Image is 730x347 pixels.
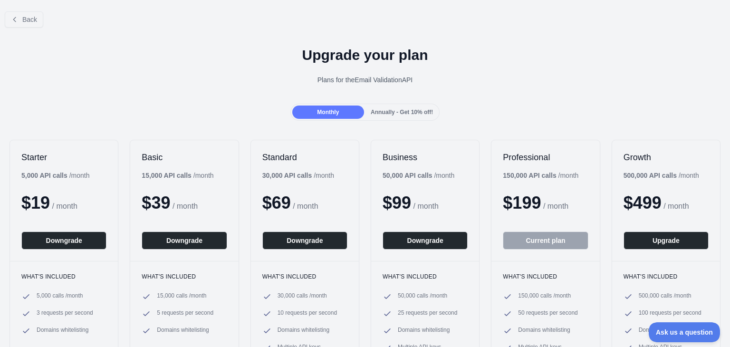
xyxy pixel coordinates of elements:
[624,171,699,180] div: / month
[503,171,578,180] div: / month
[383,152,468,163] h2: Business
[649,322,720,342] iframe: Toggle Customer Support
[262,172,312,179] b: 30,000 API calls
[624,152,709,163] h2: Growth
[383,172,432,179] b: 50,000 API calls
[624,172,677,179] b: 500,000 API calls
[503,172,556,179] b: 150,000 API calls
[262,171,334,180] div: / month
[262,152,347,163] h2: Standard
[503,152,588,163] h2: Professional
[383,171,454,180] div: / month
